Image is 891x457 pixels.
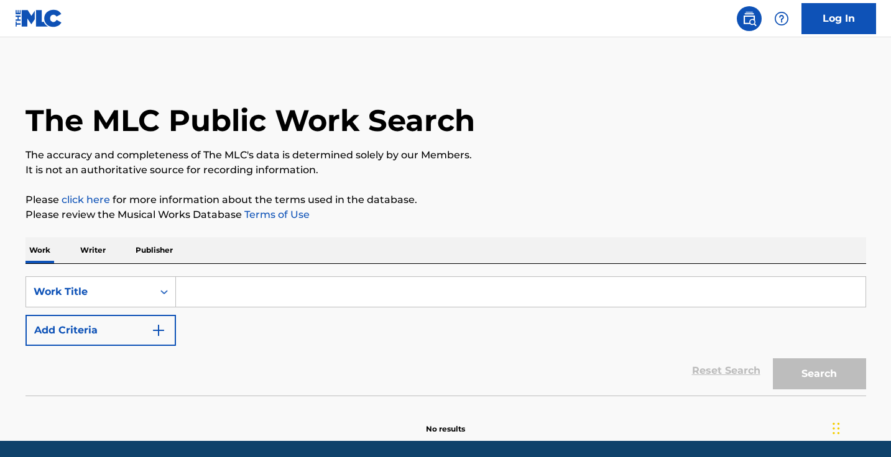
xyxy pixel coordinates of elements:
[242,209,310,220] a: Terms of Use
[151,323,166,338] img: 9d2ae6d4665cec9f34b9.svg
[801,3,876,34] a: Log In
[774,11,789,26] img: help
[737,6,762,31] a: Public Search
[742,11,757,26] img: search
[25,148,866,163] p: The accuracy and completeness of The MLC's data is determined solely by our Members.
[132,237,177,263] p: Publisher
[426,409,465,435] p: No results
[25,192,866,207] p: Please for more information about the terms used in the database.
[76,237,109,263] p: Writer
[34,284,145,299] div: Work Title
[15,9,63,27] img: MLC Logo
[829,397,891,457] iframe: Chat Widget
[829,397,891,457] div: Widget de chat
[769,6,794,31] div: Help
[25,237,54,263] p: Work
[25,315,176,346] button: Add Criteria
[25,163,866,178] p: It is not an authoritative source for recording information.
[62,194,110,206] a: click here
[25,276,866,396] form: Search Form
[833,410,840,447] div: Arrastrar
[25,102,475,139] h1: The MLC Public Work Search
[25,207,866,222] p: Please review the Musical Works Database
